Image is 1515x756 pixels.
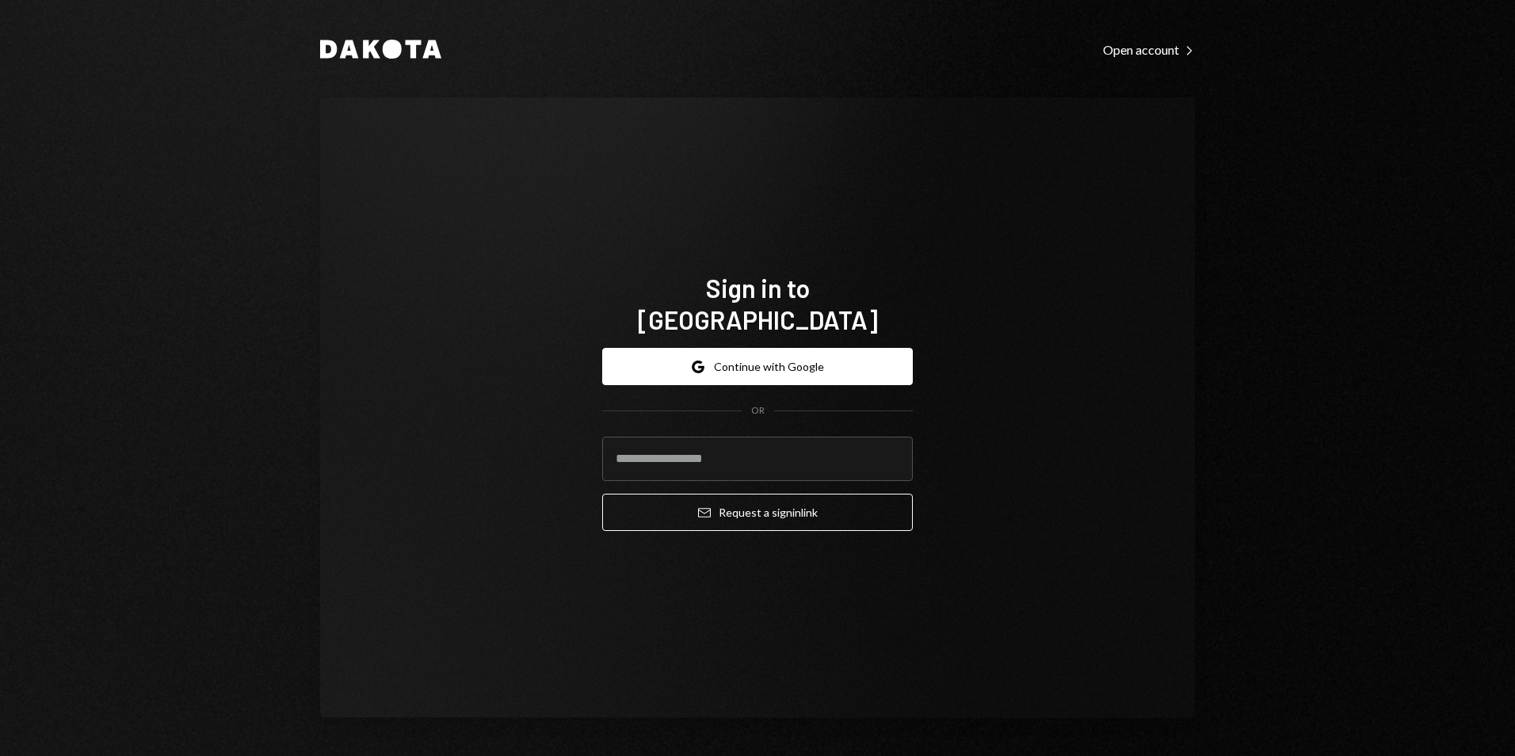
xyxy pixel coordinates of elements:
[602,348,913,385] button: Continue with Google
[602,494,913,531] button: Request a signinlink
[602,272,913,335] h1: Sign in to [GEOGRAPHIC_DATA]
[751,404,765,418] div: OR
[1103,40,1195,58] a: Open account
[1103,42,1195,58] div: Open account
